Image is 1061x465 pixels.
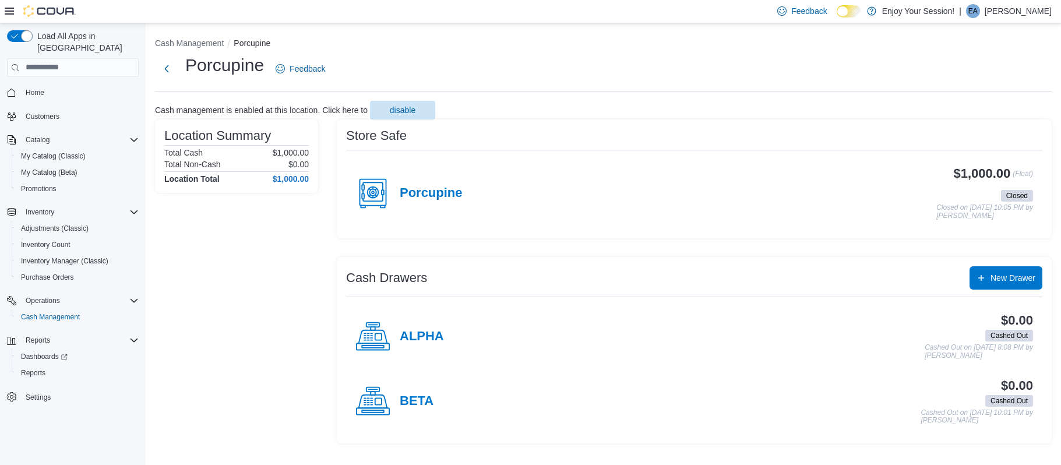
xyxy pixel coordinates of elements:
[21,85,139,100] span: Home
[26,296,60,305] span: Operations
[21,224,89,233] span: Adjustments (Classic)
[985,4,1052,18] p: [PERSON_NAME]
[26,336,50,345] span: Reports
[400,394,433,409] h4: BETA
[26,207,54,217] span: Inventory
[16,310,139,324] span: Cash Management
[21,294,139,308] span: Operations
[925,344,1033,360] p: Cashed Out on [DATE] 8:08 PM by [PERSON_NAME]
[21,133,54,147] button: Catalog
[16,350,139,364] span: Dashboards
[21,152,86,161] span: My Catalog (Classic)
[16,254,113,268] a: Inventory Manager (Classic)
[2,108,143,125] button: Customers
[164,160,221,169] h6: Total Non-Cash
[2,332,143,348] button: Reports
[16,238,75,252] a: Inventory Count
[26,88,44,97] span: Home
[21,273,74,282] span: Purchase Orders
[21,390,55,404] a: Settings
[16,310,84,324] a: Cash Management
[936,204,1033,220] p: Closed on [DATE] 10:05 PM by [PERSON_NAME]
[23,5,76,17] img: Cova
[16,350,72,364] a: Dashboards
[16,182,61,196] a: Promotions
[12,348,143,365] a: Dashboards
[2,293,143,309] button: Operations
[155,38,224,48] button: Cash Management
[985,395,1033,407] span: Cashed Out
[2,84,143,101] button: Home
[921,409,1033,425] p: Cashed Out on [DATE] 10:01 PM by [PERSON_NAME]
[16,238,139,252] span: Inventory Count
[26,393,51,402] span: Settings
[959,4,961,18] p: |
[837,5,861,17] input: Dark Mode
[1006,191,1028,201] span: Closed
[21,110,64,124] a: Customers
[164,148,203,157] h6: Total Cash
[26,112,59,121] span: Customers
[882,4,955,18] p: Enjoy Your Session!
[16,366,50,380] a: Reports
[21,333,55,347] button: Reports
[21,205,139,219] span: Inventory
[985,330,1033,341] span: Cashed Out
[970,266,1042,290] button: New Drawer
[33,30,139,54] span: Load All Apps in [GEOGRAPHIC_DATA]
[2,388,143,405] button: Settings
[12,164,143,181] button: My Catalog (Beta)
[1013,167,1033,188] p: (Float)
[155,105,368,115] p: Cash management is enabled at this location. Click here to
[185,54,264,77] h1: Porcupine
[12,253,143,269] button: Inventory Manager (Classic)
[2,132,143,148] button: Catalog
[155,37,1052,51] nav: An example of EuiBreadcrumbs
[16,366,139,380] span: Reports
[16,165,139,179] span: My Catalog (Beta)
[21,109,139,124] span: Customers
[968,4,978,18] span: EA
[21,294,65,308] button: Operations
[21,333,139,347] span: Reports
[12,220,143,237] button: Adjustments (Classic)
[12,181,143,197] button: Promotions
[290,63,325,75] span: Feedback
[16,149,139,163] span: My Catalog (Classic)
[16,270,139,284] span: Purchase Orders
[7,79,139,436] nav: Complex example
[12,237,143,253] button: Inventory Count
[370,101,435,119] button: disable
[1001,190,1033,202] span: Closed
[2,204,143,220] button: Inventory
[21,389,139,404] span: Settings
[12,309,143,325] button: Cash Management
[791,5,827,17] span: Feedback
[234,38,270,48] button: Porcupine
[390,104,415,116] span: disable
[273,174,309,184] h4: $1,000.00
[273,148,309,157] p: $1,000.00
[164,174,220,184] h4: Location Total
[21,352,68,361] span: Dashboards
[400,186,463,201] h4: Porcupine
[990,330,1028,341] span: Cashed Out
[1001,313,1033,327] h3: $0.00
[164,129,271,143] h3: Location Summary
[21,205,59,219] button: Inventory
[346,129,407,143] h3: Store Safe
[16,270,79,284] a: Purchase Orders
[1001,379,1033,393] h3: $0.00
[954,167,1011,181] h3: $1,000.00
[966,4,980,18] div: Elora Allen
[12,365,143,381] button: Reports
[21,168,77,177] span: My Catalog (Beta)
[271,57,330,80] a: Feedback
[16,221,139,235] span: Adjustments (Classic)
[16,149,90,163] a: My Catalog (Classic)
[21,256,108,266] span: Inventory Manager (Classic)
[288,160,309,169] p: $0.00
[12,269,143,286] button: Purchase Orders
[26,135,50,145] span: Catalog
